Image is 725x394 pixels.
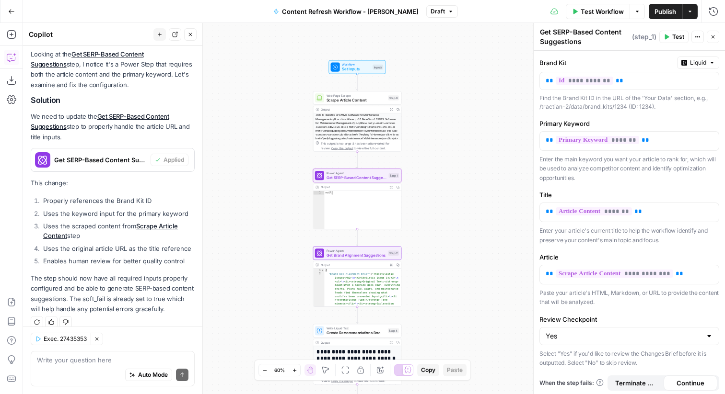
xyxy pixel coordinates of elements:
button: Paste [443,364,467,376]
li: Properly references the Brand Kit ID [41,196,195,205]
span: Test [672,33,684,41]
span: Write Liquid Text [327,326,386,331]
input: Yes [546,331,702,341]
g: Edge from step_1 to step_2 [356,229,358,246]
div: Step 4 [388,328,399,333]
span: Get SERP-Based Content Suggestions [327,175,386,180]
div: Output [321,107,386,112]
span: Copy the output [331,146,353,149]
span: Scrape Article Content [327,97,386,103]
span: Exec. 27435353 [44,335,87,343]
button: Test [659,31,689,43]
div: WorkflowSet InputsInputs [313,60,402,74]
div: 1 [313,191,324,195]
a: Get SERP-Based Content Suggestions [31,113,169,130]
span: Create Recommendations Doc [327,330,386,336]
p: The step should now have all required inputs properly configured and be able to generate SERP-bas... [31,273,195,314]
button: Publish [649,4,682,19]
label: Primary Keyword [539,119,719,128]
button: Terminate Workflow [609,375,664,391]
g: Edge from step_2 to step_4 [356,307,358,324]
span: Test Workflow [581,7,624,16]
span: Get SERP-Based Content Suggestions (step_1) [54,155,147,165]
a: When the step fails: [539,379,604,387]
button: Applied [151,154,188,166]
span: Terminate Workflow [615,378,658,388]
p: We need to update the step to properly handle the article URL and title inputs. [31,112,195,142]
textarea: Get SERP-Based Content Suggestions [540,27,630,46]
div: Copilot [29,30,151,39]
g: Edge from start to step_6 [356,74,358,90]
span: Toggle code folding, rows 1 through 3 [321,269,324,272]
span: Get Brand Alignment Suggestions [327,252,386,258]
p: Looking at the step, I notice it's a Power Step that requires both the article content and the pr... [31,49,195,90]
p: Paste your article's HTML, Markdown, or URL to provide the content that will be analyzed. [539,288,719,307]
button: Draft [426,5,458,18]
li: Uses the keyword input for the primary keyword [41,209,195,218]
label: Article [539,252,719,262]
span: Power Agent [327,170,386,175]
div: Step 2 [388,250,399,256]
li: Enables human review for better quality control [41,256,195,266]
li: Uses the scraped content from step [41,221,195,240]
span: Power Agent [327,248,386,253]
button: Exec. 27435353 [31,333,91,345]
span: Draft [431,7,445,16]
label: Review Checkpoint [539,315,719,324]
span: Liquid [690,58,706,67]
div: Output [321,262,386,267]
div: Find the Brand Kit ID in the URL of the 'Your Data' section, e.g., /tractian-2/data/brand_kits/12... [539,94,719,111]
span: Workflow [342,62,370,67]
div: Step 6 [388,95,399,101]
div: 1 [313,269,324,272]
div: Output [321,185,386,190]
h2: Solution [31,96,195,105]
p: This change: [31,178,195,188]
g: Edge from step_6 to step_1 [356,152,358,169]
li: Uses the original article URL as the title reference [41,244,195,253]
button: Liquid [677,56,719,69]
button: Auto Mode [125,369,172,381]
p: Select "Yes" if you'd like to review the Changes Brief before it is outputted. Select "No" to ski... [539,349,719,368]
span: Continue [677,378,704,388]
span: Publish [655,7,676,16]
div: This output is too large & has been abbreviated for review. to view the full content. [321,141,399,150]
div: Power AgentGet Brand Alignment SuggestionsStep 2Output{ "Brand Kit Alignment Brief":"<h2>Stylisti... [313,246,402,306]
div: Output [321,340,386,345]
span: 60% [274,366,285,374]
button: Test Workflow [566,4,630,19]
div: Power AgentGet SERP-Based Content SuggestionsStep 1Outputnull [313,169,402,229]
span: Web Page Scrape [327,93,386,98]
span: Copy [421,366,435,374]
span: Applied [164,156,184,164]
button: Content Refresh Workflow - [PERSON_NAME] [268,4,424,19]
div: Web Page ScrapeScrape Article ContentStep 6Output<h1>10 Benefits of CMMS Software for Maintenance... [313,91,402,151]
span: Content Refresh Workflow - [PERSON_NAME] [282,7,419,16]
span: Paste [447,366,463,374]
p: Enter the main keyword you want your article to rank for, which will be used to analyze competito... [539,155,719,183]
p: Enter your article's current title to help the workflow identify and preserve your content's main... [539,226,719,245]
a: Get SERP-Based Content Suggestions [31,50,143,68]
div: This output is too large & has been abbreviated for review. to view the full content. [321,374,399,383]
span: Set Inputs [342,66,370,72]
span: ( step_1 ) [632,32,656,42]
span: Auto Mode [138,371,168,379]
div: Step 1 [389,173,399,178]
div: Inputs [373,65,383,70]
div: <h1>10 Benefits of CMMS Software for Maintenance Management</h1><div><title><p>10 Benefits of CMM... [313,113,401,164]
button: Copy [417,364,439,376]
label: Brand Kit [539,58,673,68]
span: Copy the output [331,379,353,383]
label: Title [539,190,719,200]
